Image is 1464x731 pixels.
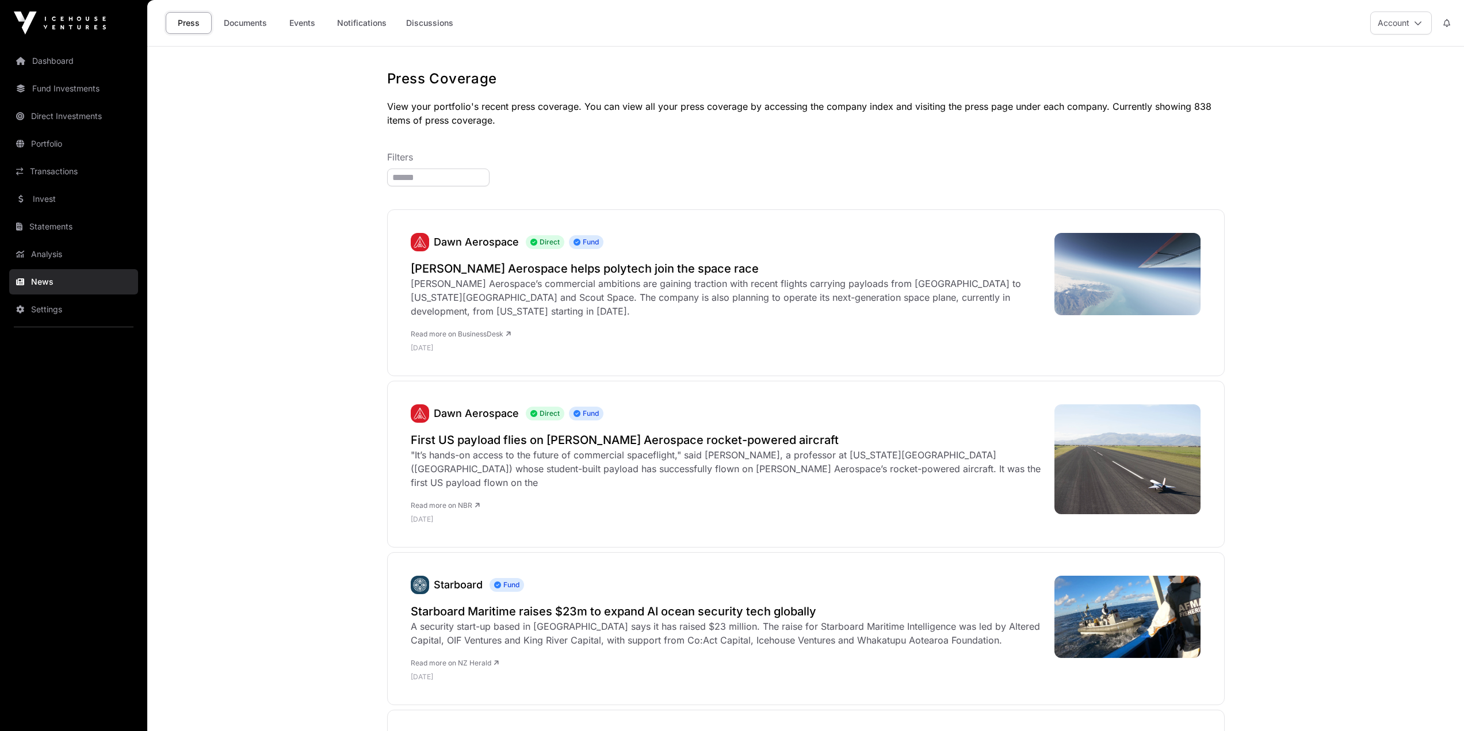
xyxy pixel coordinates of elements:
[434,579,483,591] a: Starboard
[526,235,564,249] span: Direct
[216,12,274,34] a: Documents
[411,261,1043,277] a: [PERSON_NAME] Aerospace helps polytech join the space race
[9,269,138,294] a: News
[411,277,1043,318] div: [PERSON_NAME] Aerospace’s commercial ambitions are gaining traction with recent flights carrying ...
[14,12,106,35] img: Icehouse Ventures Logo
[411,501,480,510] a: Read more on NBR
[490,578,524,592] span: Fund
[1054,576,1201,658] img: DGVVI57CDNBRLF6J5A5ONJP5UI.jpg
[1054,404,1201,514] img: Dawn-Aerospace-Aurora-with-Cal-Poly-Payload-Landed-on-Tawhaki-Runway_5388.jpeg
[526,407,564,420] span: Direct
[411,619,1043,647] div: A security start-up based in [GEOGRAPHIC_DATA] says it has raised $23 million. The raise for Star...
[387,99,1225,127] p: View your portfolio's recent press coverage. You can view all your press coverage by accessing th...
[411,603,1043,619] a: Starboard Maritime raises $23m to expand AI ocean security tech globally
[9,186,138,212] a: Invest
[411,432,1043,448] a: First US payload flies on [PERSON_NAME] Aerospace rocket-powered aircraft
[411,404,429,423] img: Dawn-Icon.svg
[9,297,138,322] a: Settings
[9,76,138,101] a: Fund Investments
[569,407,603,420] span: Fund
[279,12,325,34] a: Events
[387,150,1225,164] p: Filters
[1370,12,1432,35] button: Account
[166,12,212,34] a: Press
[330,12,394,34] a: Notifications
[1054,233,1201,315] img: Dawn-Aerospace-Cal-Poly-flight.jpg
[411,576,429,594] img: Starboard-Favicon.svg
[411,672,1043,682] p: [DATE]
[411,448,1043,489] div: "It’s hands-on access to the future of commercial spaceflight," said [PERSON_NAME], a professor a...
[434,407,519,419] a: Dawn Aerospace
[1406,676,1464,731] iframe: Chat Widget
[434,236,519,248] a: Dawn Aerospace
[411,233,429,251] a: Dawn Aerospace
[411,330,511,338] a: Read more on BusinessDesk
[9,131,138,156] a: Portfolio
[9,242,138,267] a: Analysis
[387,70,1225,88] h1: Press Coverage
[9,159,138,184] a: Transactions
[411,343,1043,353] p: [DATE]
[9,48,138,74] a: Dashboard
[411,515,1043,524] p: [DATE]
[569,235,603,249] span: Fund
[411,404,429,423] a: Dawn Aerospace
[411,233,429,251] img: Dawn-Icon.svg
[411,576,429,594] a: Starboard
[9,104,138,129] a: Direct Investments
[411,659,499,667] a: Read more on NZ Herald
[9,214,138,239] a: Statements
[399,12,461,34] a: Discussions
